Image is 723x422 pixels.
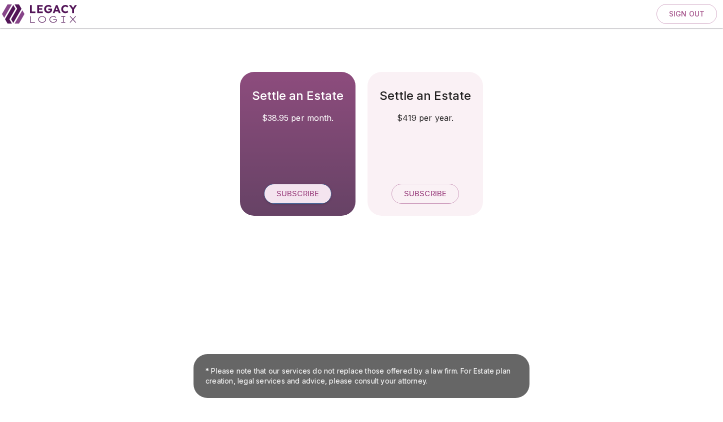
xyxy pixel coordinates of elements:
span: $419 per year. [379,112,471,124]
span: * Please note that our services do not replace those offered by a law firm. For Estate plan creat... [205,366,517,386]
span: $38.95 per month. [252,112,343,124]
span: Subscribe [404,189,446,199]
h5: Settle an Estate [379,88,471,104]
h5: Settle an Estate [252,88,343,104]
span: Sign out [669,9,704,18]
button: Subscribe [264,184,331,204]
span: Subscribe [276,189,319,199]
button: Sign out [656,4,717,24]
button: Subscribe [391,184,459,204]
